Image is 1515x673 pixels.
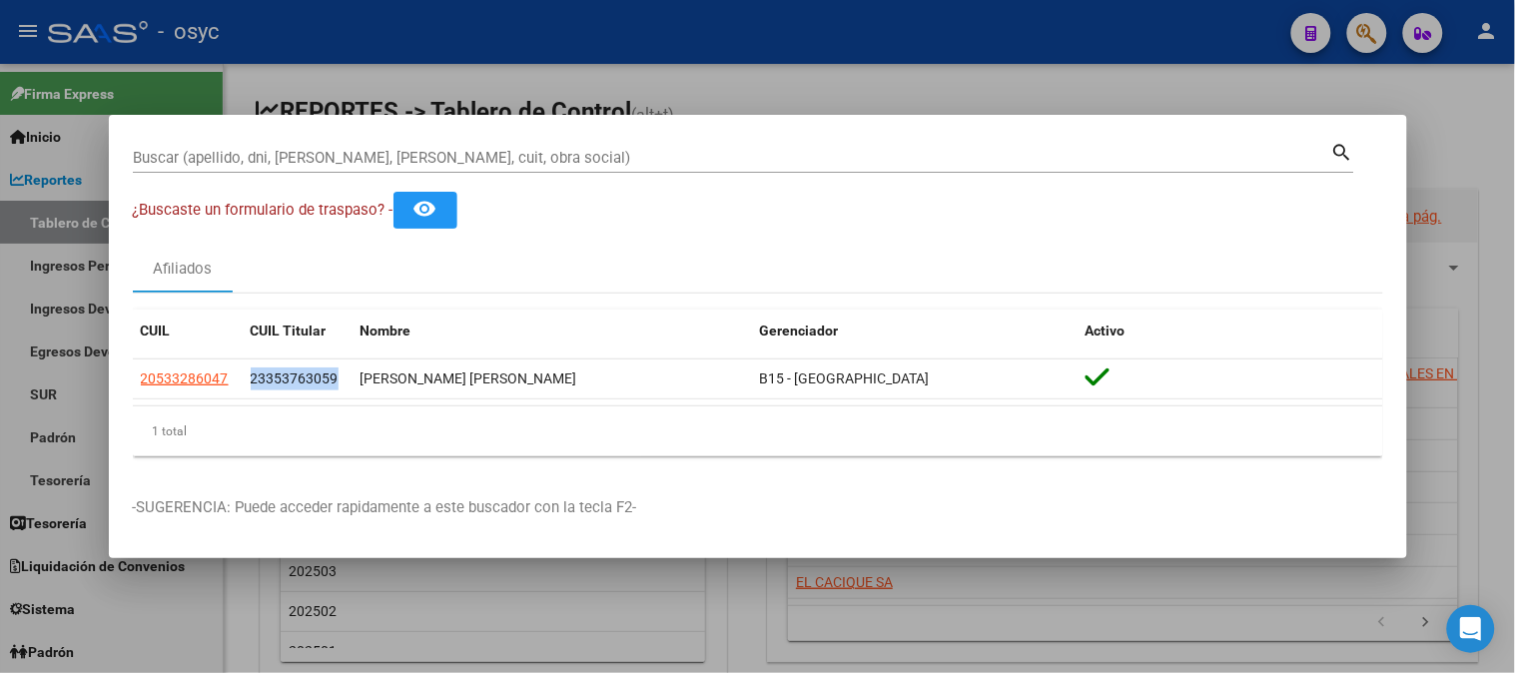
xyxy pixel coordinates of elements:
mat-icon: remove_red_eye [413,197,437,221]
span: Nombre [361,323,411,338]
datatable-header-cell: Gerenciador [752,310,1078,352]
div: Open Intercom Messenger [1447,605,1495,653]
datatable-header-cell: CUIL [133,310,243,352]
div: [PERSON_NAME] [PERSON_NAME] [361,367,744,390]
span: 23353763059 [251,370,339,386]
span: CUIL Titular [251,323,327,338]
p: -SUGERENCIA: Puede acceder rapidamente a este buscador con la tecla F2- [133,496,1383,519]
div: 1 total [133,406,1383,456]
datatable-header-cell: Activo [1078,310,1383,352]
datatable-header-cell: Nombre [353,310,752,352]
span: Gerenciador [760,323,839,338]
span: Activo [1086,323,1126,338]
span: B15 - [GEOGRAPHIC_DATA] [760,370,930,386]
div: Afiliados [153,258,212,281]
mat-icon: search [1331,139,1354,163]
datatable-header-cell: CUIL Titular [243,310,353,352]
span: ¿Buscaste un formulario de traspaso? - [133,201,393,219]
span: 20533286047 [141,370,229,386]
span: CUIL [141,323,171,338]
